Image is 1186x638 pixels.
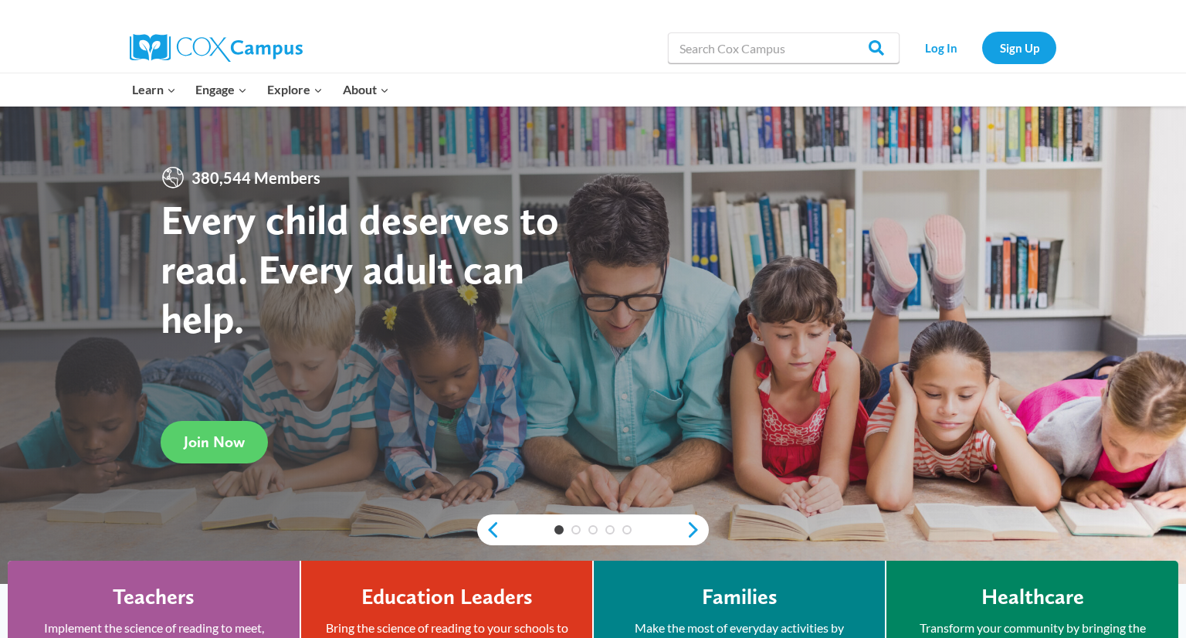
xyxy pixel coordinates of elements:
span: 380,544 Members [185,165,327,190]
h4: Families [702,584,778,610]
span: Explore [267,80,323,100]
a: previous [477,521,500,539]
a: 4 [605,525,615,534]
a: 5 [622,525,632,534]
input: Search Cox Campus [668,32,900,63]
h4: Education Leaders [361,584,533,610]
a: next [686,521,709,539]
strong: Every child deserves to read. Every adult can help. [161,195,559,342]
a: Join Now [161,421,268,463]
a: Sign Up [982,32,1056,63]
nav: Primary Navigation [122,73,398,106]
a: Log In [907,32,974,63]
span: Join Now [184,433,245,451]
span: Engage [195,80,247,100]
nav: Secondary Navigation [907,32,1056,63]
span: Learn [132,80,176,100]
a: 1 [554,525,564,534]
h4: Healthcare [981,584,1084,610]
img: Cox Campus [130,34,303,62]
div: content slider buttons [477,514,709,545]
a: 2 [571,525,581,534]
h4: Teachers [113,584,195,610]
a: 3 [588,525,598,534]
span: About [343,80,389,100]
